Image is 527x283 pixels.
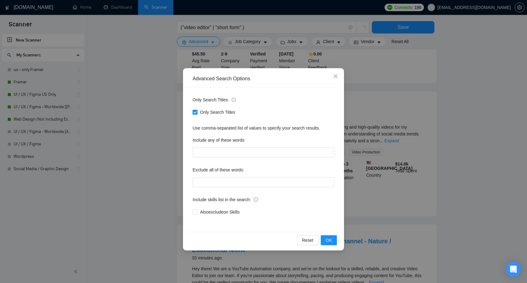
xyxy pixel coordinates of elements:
[193,196,258,203] span: Include skills list in the search:
[198,109,238,116] span: Only Search Titles
[232,98,236,102] span: info-circle
[193,135,245,145] label: Include any of these words:
[327,68,344,85] button: Close
[326,237,332,244] span: OK
[321,235,337,245] button: OK
[193,165,244,175] label: Exclude all of these words:
[193,125,334,131] div: Use comma-separated list of values to specify your search results.
[254,197,258,202] span: info-circle
[302,237,313,244] span: Reset
[193,96,236,103] span: Only Search Titles:
[193,75,334,82] div: Advanced Search Options
[198,209,242,215] span: Also exclude on Skills
[333,74,338,79] span: close
[297,235,318,245] button: Reset
[506,262,521,277] div: Open Intercom Messenger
